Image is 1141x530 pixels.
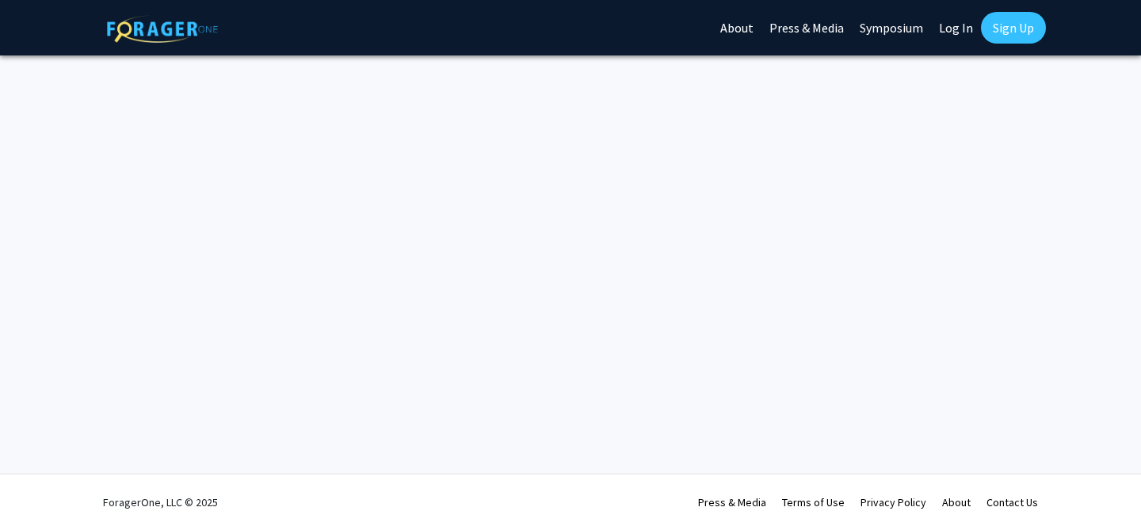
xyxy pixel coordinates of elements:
img: ForagerOne Logo [107,15,218,43]
a: Press & Media [698,495,766,509]
a: Privacy Policy [861,495,926,509]
a: Sign Up [981,12,1046,44]
a: Terms of Use [782,495,845,509]
div: ForagerOne, LLC © 2025 [103,475,218,530]
a: Contact Us [986,495,1038,509]
a: About [942,495,971,509]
